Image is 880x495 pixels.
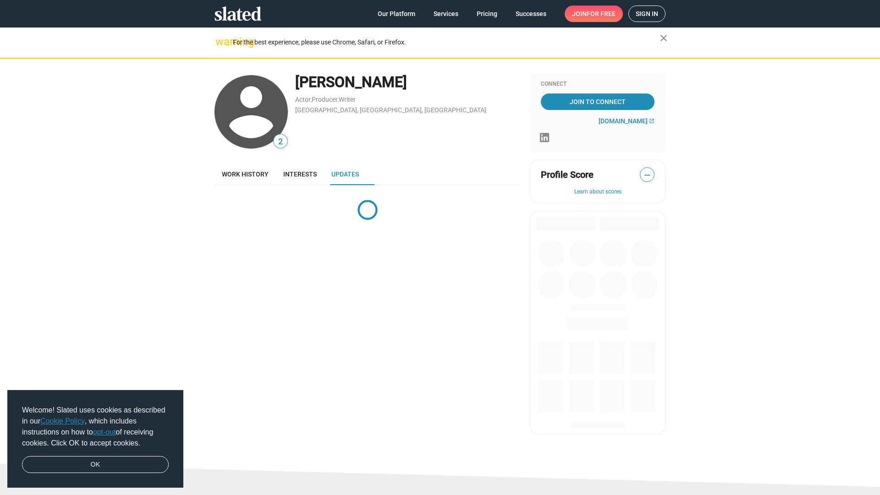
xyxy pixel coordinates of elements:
mat-icon: open_in_new [649,118,654,124]
span: Sign in [636,6,658,22]
a: [DOMAIN_NAME] [599,117,654,125]
span: — [640,169,654,181]
mat-icon: close [658,33,669,44]
mat-icon: warning [215,36,226,47]
div: For the best experience, please use Chrome, Safari, or Firefox. [233,36,660,49]
span: Pricing [477,5,497,22]
a: Join To Connect [541,93,654,110]
span: Interests [283,170,317,178]
a: dismiss cookie message [22,456,169,473]
span: Updates [331,170,359,178]
a: Joinfor free [565,5,623,22]
a: Actor [295,96,311,103]
div: [PERSON_NAME] [295,72,521,92]
div: cookieconsent [7,390,183,488]
span: Join To Connect [543,93,653,110]
span: for free [587,5,616,22]
button: Learn about scores [541,188,654,196]
a: opt-out [93,428,116,436]
span: , [338,98,339,103]
a: Services [426,5,466,22]
a: Writer [339,96,356,103]
div: Connect [541,81,654,88]
a: Successes [508,5,554,22]
span: 2 [274,136,287,148]
a: Sign in [628,5,665,22]
span: Join [572,5,616,22]
span: Services [434,5,458,22]
a: Work history [214,163,276,185]
span: Welcome! Slated uses cookies as described in our , which includes instructions on how to of recei... [22,405,169,449]
a: Cookie Policy [40,417,85,425]
a: [GEOGRAPHIC_DATA], [GEOGRAPHIC_DATA], [GEOGRAPHIC_DATA] [295,106,486,114]
a: Updates [324,163,366,185]
span: Profile Score [541,169,594,181]
span: , [311,98,312,103]
span: Work history [222,170,269,178]
span: Our Platform [378,5,415,22]
a: Our Platform [370,5,423,22]
span: Successes [516,5,546,22]
span: [DOMAIN_NAME] [599,117,648,125]
a: Producer [312,96,338,103]
a: Interests [276,163,324,185]
a: Pricing [469,5,505,22]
